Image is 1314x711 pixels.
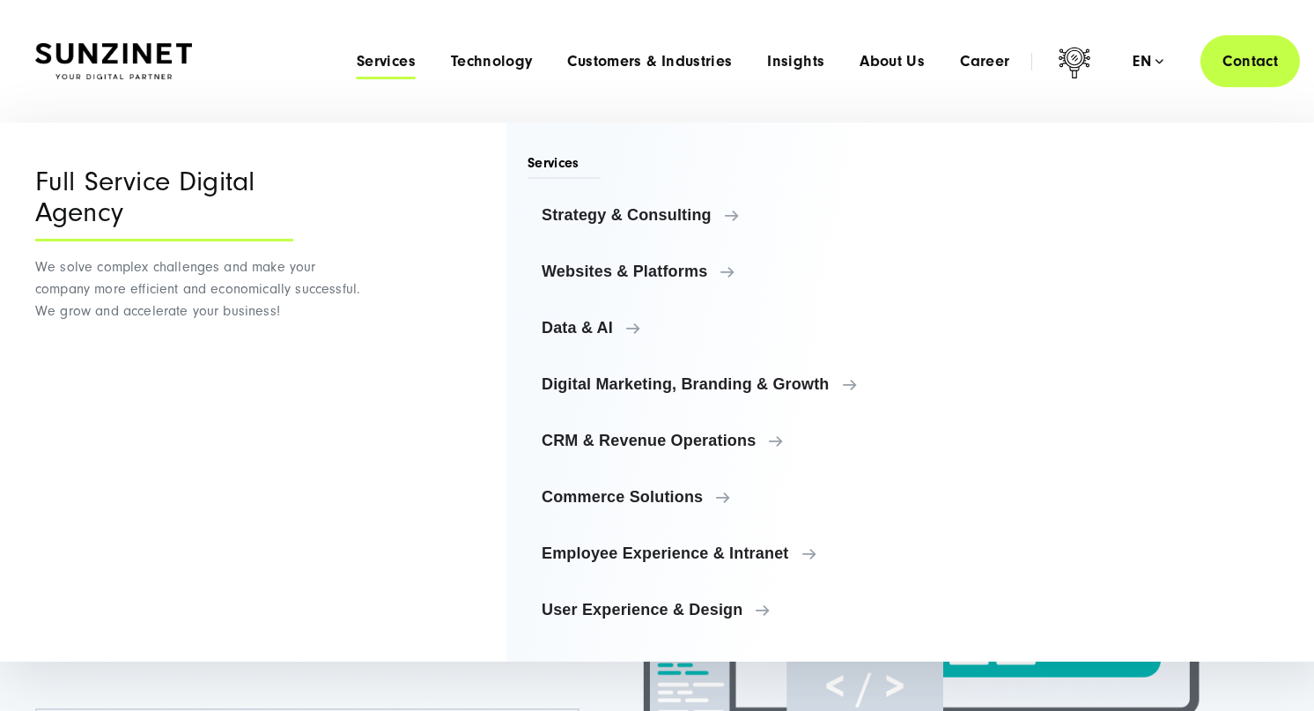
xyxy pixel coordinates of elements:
[528,476,893,518] a: Commerce Solutions
[1200,35,1300,87] a: Contact
[542,432,879,449] span: CRM & Revenue Operations
[542,375,879,393] span: Digital Marketing, Branding & Growth
[767,53,824,70] a: Insights
[542,544,879,562] span: Employee Experience & Intranet
[528,153,601,179] span: Services
[528,419,893,462] a: CRM & Revenue Operations
[528,194,893,236] a: Strategy & Consulting
[542,319,879,337] span: Data & AI
[542,206,879,224] span: Strategy & Consulting
[528,589,893,631] a: User Experience & Design
[35,256,365,322] p: We solve complex challenges and make your company more efficient and economically successful. We ...
[860,53,925,70] a: About Us
[542,488,879,506] span: Commerce Solutions
[528,532,893,574] a: Employee Experience & Intranet
[357,53,416,70] a: Services
[567,53,732,70] a: Customers & Industries
[528,363,893,405] a: Digital Marketing, Branding & Growth
[451,53,533,70] a: Technology
[542,601,879,618] span: User Experience & Design
[960,53,1009,70] a: Career
[1133,53,1163,70] div: en
[528,307,893,349] a: Data & AI
[35,43,192,80] img: SUNZINET Full Service Digital Agentur
[542,263,879,280] span: Websites & Platforms
[528,250,893,293] a: Websites & Platforms
[35,167,293,241] div: Full Service Digital Agency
